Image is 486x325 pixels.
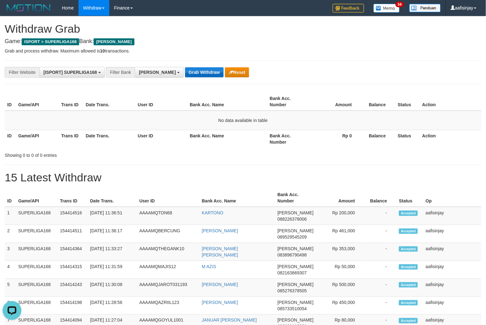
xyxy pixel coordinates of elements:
th: Rp 0 [310,130,362,148]
td: - [364,225,396,243]
th: Status [395,130,420,148]
td: Rp 461,000 [316,225,365,243]
div: Showing 0 to 0 of 0 entries [5,150,198,158]
th: ID [5,93,16,111]
button: [PERSON_NAME] [135,67,183,78]
span: [PERSON_NAME] [277,300,314,305]
td: 154414243 [57,279,88,297]
a: KARTONO [202,210,224,215]
th: Date Trans. [83,130,135,148]
span: [PERSON_NAME] [277,210,314,215]
th: Amount [316,189,365,207]
td: SUPERLIGA168 [16,225,57,243]
th: Game/API [16,93,59,111]
span: Copy 085276378505 to clipboard [277,288,307,293]
th: Bank Acc. Number [267,130,310,148]
h1: 15 Latest Withdraw [5,171,481,184]
span: [PERSON_NAME] [277,228,314,233]
td: SUPERLIGA168 [16,261,57,279]
span: [PERSON_NAME] [277,246,314,251]
td: 4 [5,261,16,279]
h1: Withdraw Grab [5,23,481,35]
th: Game/API [16,130,59,148]
img: panduan.png [409,4,441,12]
a: M AZIS [202,264,216,269]
td: No data available in table [5,111,481,130]
h4: Game: Bank: [5,38,481,45]
span: Accepted [399,318,418,323]
th: Status [396,189,423,207]
td: 5 [5,279,16,297]
td: 6 [5,297,16,315]
span: 34 [396,2,404,7]
td: 3 [5,243,16,261]
th: Trans ID [57,189,88,207]
th: Balance [364,189,396,207]
td: - [364,207,396,225]
th: Op [423,189,481,207]
img: Feedback.jpg [333,4,364,13]
th: Bank Acc. Name [187,93,267,111]
th: Date Trans. [83,93,135,111]
th: Action [420,93,481,111]
span: [PERSON_NAME] [94,38,134,45]
img: Button%20Memo.svg [374,4,400,13]
td: [DATE] 11:31:59 [88,261,137,279]
td: AAAAMQJAROT031193 [137,279,199,297]
td: Rp 50,000 [316,261,365,279]
button: Open LiveChat chat widget [3,3,21,21]
div: Filter Website [5,67,39,78]
td: [DATE] 11:30:08 [88,279,137,297]
td: - [364,297,396,315]
td: 154414364 [57,243,88,261]
th: ID [5,130,16,148]
div: Filter Bank [106,67,135,78]
span: [PERSON_NAME] [277,318,314,323]
th: Bank Acc. Name [187,130,267,148]
td: - [364,261,396,279]
th: Amount [310,93,362,111]
span: [PERSON_NAME] [139,70,176,75]
td: aafisinjay [423,207,481,225]
td: Rp 450,000 [316,297,365,315]
strong: 10 [100,48,105,53]
td: [DATE] 11:33:27 [88,243,137,261]
th: User ID [135,93,188,111]
th: Date Trans. [88,189,137,207]
span: Accepted [399,264,418,270]
td: 1 [5,207,16,225]
th: User ID [135,130,188,148]
td: - [364,279,396,297]
span: Accepted [399,300,418,306]
p: Grab and process withdraw. Maximum allowed is transactions. [5,48,481,54]
img: MOTION_logo.png [5,3,52,13]
td: SUPERLIGA168 [16,207,57,225]
span: Accepted [399,229,418,234]
th: User ID [137,189,199,207]
th: Status [395,93,420,111]
span: Copy 089529545209 to clipboard [277,234,307,240]
th: Game/API [16,189,57,207]
td: AAAAMQBERCUNG [137,225,199,243]
th: Bank Acc. Number [275,189,316,207]
button: [ISPORT] SUPERLIGA168 [39,67,105,78]
th: Balance [361,93,395,111]
span: Accepted [399,211,418,216]
th: Balance [361,130,395,148]
span: Copy 082163869307 to clipboard [277,270,307,275]
th: ID [5,189,16,207]
td: AAAAMQTHEGANK10 [137,243,199,261]
td: 2 [5,225,16,243]
td: aafisinjay [423,279,481,297]
span: [PERSON_NAME] [277,282,314,287]
td: 154414516 [57,207,88,225]
td: 154414315 [57,261,88,279]
td: aafisinjay [423,297,481,315]
span: ISPORT > SUPERLIGA168 [22,38,79,45]
td: AAAAMQMAJIS12 [137,261,199,279]
td: - [364,243,396,261]
td: SUPERLIGA168 [16,243,57,261]
td: AAAAMQAZRIIL123 [137,297,199,315]
span: Accepted [399,246,418,252]
span: [PERSON_NAME] [277,264,314,269]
